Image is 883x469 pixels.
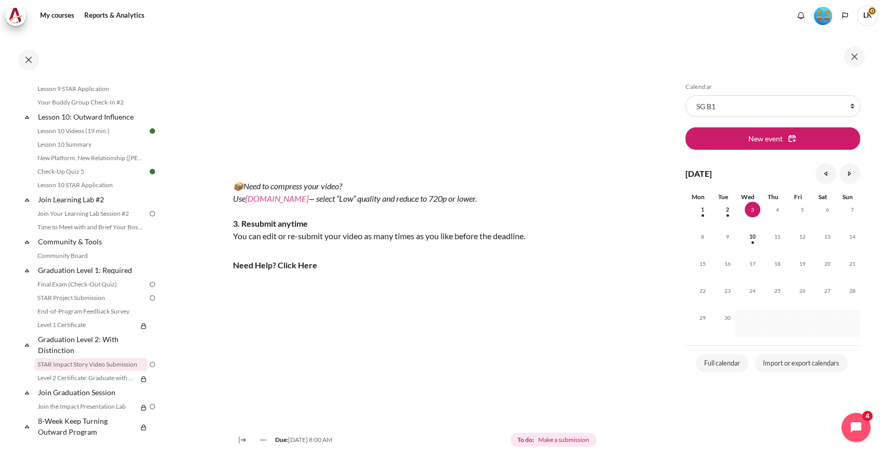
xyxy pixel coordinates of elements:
a: [DOMAIN_NAME] [245,193,308,203]
a: End-of-Program Feedback Survey [34,305,148,318]
span: 2 [720,202,735,217]
span: Fri [794,193,802,201]
a: Graduation Level 1: Required [36,263,148,277]
span: 25 [770,283,785,298]
strong: To do: [517,435,534,445]
span: 14 [845,229,860,244]
img: To do [148,360,157,369]
span: Thu [768,193,778,201]
a: Join Your Learning Lab Session #2 [34,207,148,220]
span: Collapse [22,265,32,276]
span: Sat [819,193,827,201]
a: Full calendar [696,354,748,373]
a: User menu [857,5,878,26]
span: 21 [845,256,860,271]
strong: 3. Resubmit anytime [233,218,308,228]
a: Reports & Analytics [81,5,148,26]
span: 11 [770,229,785,244]
span: 15 [695,256,710,271]
a: Level 2 Certificate: Graduate with Distinction [34,372,137,384]
div: Completion requirements for STAR Impact Story Video Submission [510,431,598,449]
a: Architeck Architeck [5,5,31,26]
span: Collapse [22,112,32,122]
a: Lesson 10 Videos (19 min.) [34,125,148,137]
span: 3 [745,202,760,217]
span: 30 [720,310,735,325]
span: Make a submission [538,435,589,445]
a: Level #4 [810,6,836,25]
a: Final Exam (Check-Out Quiz) [34,278,148,291]
div: Level #4 [814,6,832,25]
span: 27 [820,283,835,298]
span: Need to compress your video? [243,181,342,191]
img: To do [148,402,157,411]
a: New Platform, New Relationship ([PERSON_NAME]'s Story) [34,152,148,164]
span: 10 [745,229,760,244]
a: Lesson 10 Summary [34,138,148,151]
a: 8-Week Keep Turning Outward Program [36,414,137,439]
span: Collapse [22,194,32,205]
h5: Calendar [685,83,860,91]
span: Tue [718,193,728,201]
img: Architeck [8,8,23,23]
span: Collapse [22,387,32,398]
a: Join Learning Lab #2 [36,192,148,206]
img: Done [148,126,157,136]
span: 23 [720,283,735,298]
a: Your Buddy Group Check-In #2 [34,96,148,109]
a: Level 1 Certificate [34,319,137,331]
span: 12 [795,229,810,244]
span: New event [748,133,783,144]
a: Join the Impact Presentation Lab [34,400,137,413]
a: Community Board [34,250,148,262]
a: Import or export calendars [755,354,848,373]
a: Graduation Level 2: With Distinction [36,332,148,357]
span: 24 [745,283,760,298]
span: 17 [745,256,760,271]
span: 9 [720,229,735,244]
span: 6 [820,202,835,217]
a: STAR Project Submission [34,292,148,304]
span: 19 [795,256,810,271]
button: Languages [837,8,853,23]
a: My courses [36,5,78,26]
img: To do [148,293,157,303]
span: 29 [695,310,710,325]
strong: Need Help? Click Here [233,260,317,270]
span: 20 [820,256,835,271]
img: Level #4 [814,7,832,25]
span: 8 [695,229,710,244]
span: 7 [845,202,860,217]
span: 5 [795,202,810,217]
span: Collapse [22,421,32,432]
span: 22 [695,283,710,298]
a: Lesson 10: Outward Influence [36,110,148,124]
a: Wednesday, 10 September events [745,233,760,240]
em: 📦 Use — select “Low” quality and reduce to 720p or lower. [233,181,477,203]
span: 28 [845,283,860,298]
img: To do [148,280,157,289]
a: Time to Meet with and Brief Your Boss #2 [34,221,148,233]
a: Lesson 10 STAR Application [34,179,148,191]
a: Lesson 9 STAR Application [34,83,148,95]
span: 13 [820,229,835,244]
div: Show notification window with no new notifications [793,8,809,23]
a: Community & Tools [36,234,148,249]
span: Wed [741,193,755,201]
span: Mon [692,193,705,201]
a: Join Graduation Session [36,385,148,399]
section: Blocks [685,83,860,374]
a: https://vimeo.com/820442670/cdfdf3c1b1 [233,324,337,334]
span: 1 [695,202,710,217]
h4: [DATE] [685,167,712,180]
span: 16 [720,256,735,271]
button: New event [685,127,860,149]
a: STAR Impact Story Video Submission [34,358,148,371]
span: Collapse [22,237,32,247]
span: 18 [770,256,785,271]
a: Tuesday, 2 September events [720,206,735,213]
span: You can edit or re-submit your video as many times as you like before the deadline. [233,181,525,241]
span: LK [857,5,878,26]
a: Monday, 1 September events [695,206,710,213]
td: Today [735,202,760,229]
